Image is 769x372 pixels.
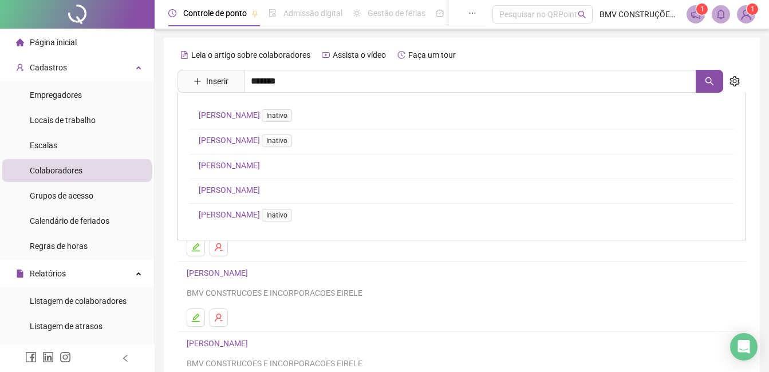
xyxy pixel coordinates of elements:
span: Assista o vídeo [333,50,386,60]
span: linkedin [42,351,54,363]
span: Inserir [206,75,228,88]
a: [PERSON_NAME] [199,185,260,195]
a: [PERSON_NAME] [187,268,251,278]
span: Grupos de acesso [30,191,93,200]
span: user-delete [214,313,223,322]
img: 66634 [738,6,755,23]
span: 1 [751,5,755,13]
span: home [16,38,24,46]
span: history [397,51,405,59]
span: youtube [322,51,330,59]
a: [PERSON_NAME] [199,161,260,170]
span: 1 [700,5,704,13]
span: Leia o artigo sobre colaboradores [191,50,310,60]
span: Inativo [262,209,292,221]
span: pushpin [251,10,258,17]
span: Colaboradores [30,166,82,175]
span: Inativo [262,134,292,147]
span: Admissão digital [283,9,342,18]
span: dashboard [436,9,444,17]
span: Listagem de colaboradores [30,296,127,306]
a: [PERSON_NAME] [187,339,251,348]
span: notification [691,9,701,19]
span: Regras de horas [30,242,88,251]
span: Gestão de férias [368,9,425,18]
div: BMV CONSTRUCOES E INCORPORACOES EIRELE [187,287,737,299]
span: setting [729,76,740,86]
span: Faça um tour [408,50,456,60]
span: search [705,77,714,86]
span: edit [191,313,200,322]
span: edit [191,243,200,252]
span: bell [716,9,726,19]
button: Inserir [184,72,238,90]
a: [PERSON_NAME] [199,136,297,145]
sup: Atualize o seu contato no menu Meus Dados [747,3,758,15]
a: [PERSON_NAME] [199,110,297,120]
span: ellipsis [468,9,476,17]
span: instagram [60,351,71,363]
span: Relatórios [30,269,66,278]
span: Cadastros [30,63,67,72]
div: BMV CONSTRUCOES E INCORPORACOES EIRELE [187,357,737,370]
span: plus [194,77,202,85]
span: user-delete [214,243,223,252]
span: user-add [16,64,24,72]
span: sun [353,9,361,17]
span: Listagem de atrasos [30,322,102,331]
span: Controle de ponto [183,9,247,18]
span: search [578,10,586,19]
span: BMV CONSTRUÇÕES E INCORPORAÇÕES [600,8,680,21]
div: Open Intercom Messenger [730,333,758,361]
span: left [121,354,129,362]
span: Página inicial [30,38,77,47]
span: file-done [269,9,277,17]
span: clock-circle [168,9,176,17]
a: [PERSON_NAME] [199,210,297,219]
span: file-text [180,51,188,59]
span: Inativo [262,109,292,122]
span: Calendário de feriados [30,216,109,225]
sup: 1 [696,3,708,15]
span: Empregadores [30,90,82,100]
span: Locais de trabalho [30,116,96,125]
span: file [16,270,24,278]
span: facebook [25,351,37,363]
span: Escalas [30,141,57,150]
